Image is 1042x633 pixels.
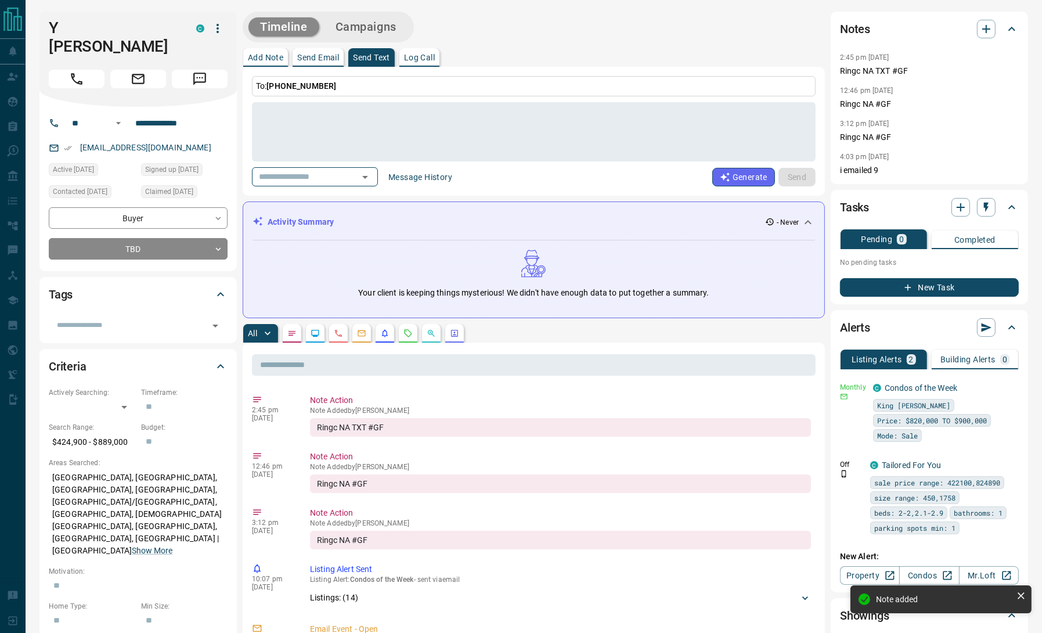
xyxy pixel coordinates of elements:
[380,329,390,338] svg: Listing Alerts
[266,81,336,91] span: [PHONE_NUMBER]
[49,422,135,433] p: Search Range:
[49,238,228,260] div: TBD
[287,329,297,338] svg: Notes
[852,355,902,364] p: Listing Alerts
[310,519,811,527] p: Note Added by [PERSON_NAME]
[310,394,811,407] p: Note Action
[64,144,72,152] svg: Email Verified
[310,576,811,584] p: Listing Alert : - sent via email
[334,329,343,338] svg: Calls
[49,458,228,468] p: Areas Searched:
[877,430,918,441] span: Mode: Sale
[840,98,1019,110] p: Ringc NA #GF
[353,53,390,62] p: Send Text
[49,357,86,376] h2: Criteria
[840,606,889,625] h2: Showings
[111,116,125,130] button: Open
[959,566,1019,585] a: Mr.Loft
[450,329,459,338] svg: Agent Actions
[877,415,987,426] span: Price: $820,000 TO $900,000
[145,164,199,175] span: Signed up [DATE]
[49,70,104,88] span: Call
[404,53,435,62] p: Log Call
[882,461,941,470] a: Tailored For You
[310,507,811,519] p: Note Action
[252,583,293,591] p: [DATE]
[909,355,914,364] p: 2
[840,566,900,585] a: Property
[310,463,811,471] p: Note Added by [PERSON_NAME]
[253,211,815,233] div: Activity Summary- Never
[954,507,1003,519] span: bathrooms: 1
[840,164,1019,177] p: i emailed 9
[840,15,1019,43] div: Notes
[311,329,320,338] svg: Lead Browsing Activity
[252,527,293,535] p: [DATE]
[141,422,228,433] p: Budget:
[49,185,135,202] div: Mon May 01 2023
[403,329,413,338] svg: Requests
[876,595,1012,604] div: Note added
[840,193,1019,221] div: Tasks
[49,163,135,179] div: Tue Jul 01 2025
[53,186,107,197] span: Contacted [DATE]
[80,143,211,152] a: [EMAIL_ADDRESS][DOMAIN_NAME]
[840,53,889,62] p: 2:45 pm [DATE]
[53,164,94,175] span: Active [DATE]
[141,387,228,398] p: Timeframe:
[145,186,193,197] span: Claimed [DATE]
[712,168,775,186] button: Generate
[297,53,339,62] p: Send Email
[427,329,436,338] svg: Opportunities
[874,492,956,503] span: size range: 450,1758
[877,400,950,411] span: King [PERSON_NAME]
[49,19,179,56] h1: Y [PERSON_NAME]
[840,20,870,38] h2: Notes
[141,601,228,612] p: Min Size:
[358,287,709,299] p: Your client is keeping things mysterious! We didn't have enough data to put together a summary.
[840,382,866,393] p: Monthly
[840,198,869,217] h2: Tasks
[310,587,811,609] div: Listings: (14)
[840,551,1019,563] p: New Alert:
[885,383,957,393] a: Condos of the Week
[954,236,996,244] p: Completed
[310,563,811,576] p: Listing Alert Sent
[357,169,373,185] button: Open
[207,318,223,334] button: Open
[840,120,889,128] p: 3:12 pm [DATE]
[840,393,848,401] svg: Email
[381,168,459,186] button: Message History
[172,70,228,88] span: Message
[840,602,1019,630] div: Showings
[310,407,811,415] p: Note Added by [PERSON_NAME]
[310,531,811,549] div: Ringc NA #GF
[141,185,228,202] div: Sun Apr 23 2023
[49,433,135,452] p: $424,900 - $889,000
[49,387,135,398] p: Actively Searching:
[940,355,996,364] p: Building Alerts
[324,17,408,37] button: Campaigns
[899,235,904,243] p: 0
[840,459,863,470] p: Off
[840,314,1019,341] div: Alerts
[248,17,319,37] button: Timeline
[49,280,228,308] div: Tags
[310,451,811,463] p: Note Action
[874,507,943,519] span: beds: 2-2,2.1-2.9
[252,519,293,527] p: 3:12 pm
[874,522,956,534] span: parking spots min: 1
[268,216,334,228] p: Activity Summary
[49,468,228,560] p: [GEOGRAPHIC_DATA], [GEOGRAPHIC_DATA], [GEOGRAPHIC_DATA], [GEOGRAPHIC_DATA], [GEOGRAPHIC_DATA]/[GE...
[310,592,358,604] p: Listings: ( 14 )
[840,278,1019,297] button: New Task
[861,235,892,243] p: Pending
[141,163,228,179] div: Sun Apr 23 2023
[350,576,414,584] span: Condos of the Week
[132,545,172,557] button: Show More
[899,566,959,585] a: Condos
[310,474,811,493] div: Ringc NA #GF
[248,329,257,337] p: All
[874,477,1000,488] span: sale price range: 422100,824890
[49,601,135,612] p: Home Type:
